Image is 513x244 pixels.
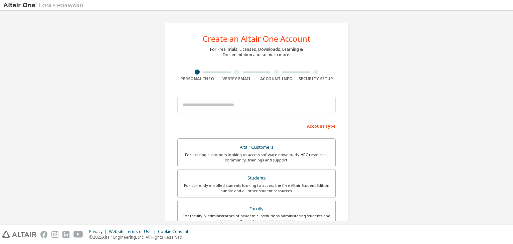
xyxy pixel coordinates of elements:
img: altair_logo.svg [2,231,36,238]
div: For currently enrolled students looking to access the free Altair Student Edition bundle and all ... [182,183,331,194]
div: Privacy [89,229,109,234]
img: youtube.svg [73,231,83,238]
div: Account Type [177,120,336,131]
div: Altair Customers [182,143,331,152]
div: Verify Email [217,76,257,82]
div: Create an Altair One Account [203,35,311,43]
img: linkedin.svg [62,231,69,238]
div: Website Terms of Use [109,229,158,234]
div: Account Info [256,76,296,82]
div: Faculty [182,204,331,214]
div: Students [182,173,331,183]
p: © 2025 Altair Engineering, Inc. All Rights Reserved. [89,234,192,240]
div: For faculty & administrators of academic institutions administering students and accessing softwa... [182,213,331,224]
div: Cookie Consent [158,229,192,234]
div: Personal Info [177,76,217,82]
img: facebook.svg [40,231,47,238]
div: Security Setup [296,76,336,82]
img: instagram.svg [51,231,58,238]
div: For Free Trials, Licenses, Downloads, Learning & Documentation and so much more. [210,47,303,57]
img: Altair One [3,2,87,9]
div: For existing customers looking to access software downloads, HPC resources, community, trainings ... [182,152,331,163]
